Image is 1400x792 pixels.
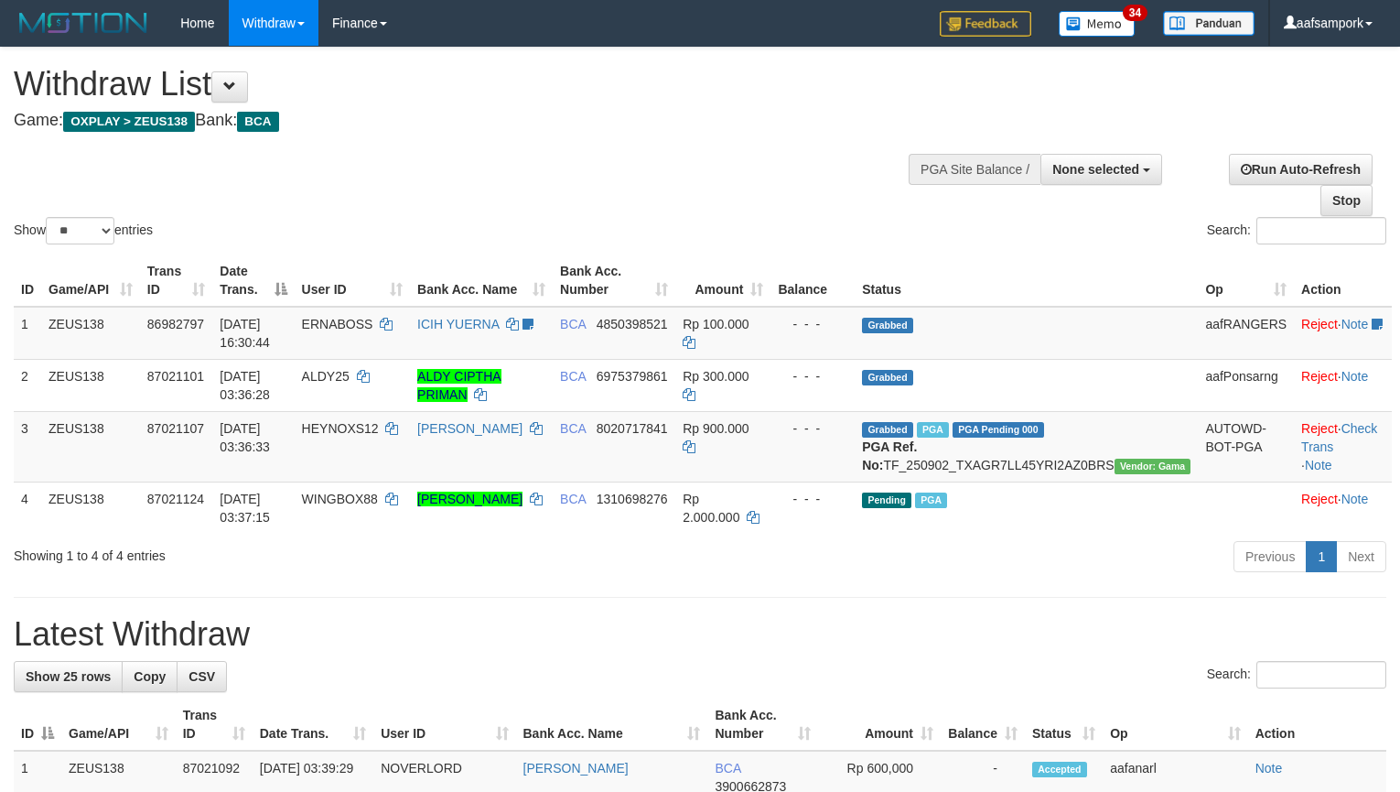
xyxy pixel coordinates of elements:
th: ID: activate to sort column descending [14,699,61,751]
span: 87021124 [147,492,204,506]
th: Bank Acc. Name: activate to sort column ascending [516,699,708,751]
th: Bank Acc. Name: activate to sort column ascending [410,255,553,307]
a: Stop [1320,185,1373,216]
th: Bank Acc. Number: activate to sort column ascending [553,255,675,307]
th: Action [1248,699,1386,751]
h1: Latest Withdraw [14,616,1386,653]
div: Showing 1 to 4 of 4 entries [14,539,570,565]
td: 2 [14,359,41,411]
div: - - - [778,315,847,333]
a: 1 [1306,541,1337,572]
span: WINGBOX88 [302,492,378,506]
h1: Withdraw List [14,66,915,103]
span: Grabbed [862,318,913,333]
td: · [1294,359,1392,411]
span: OXPLAY > ZEUS138 [63,112,195,132]
th: Date Trans.: activate to sort column ascending [253,699,373,751]
span: [DATE] 03:36:28 [220,369,270,402]
th: Balance: activate to sort column ascending [941,699,1025,751]
span: HEYNOXS12 [302,421,379,436]
label: Show entries [14,217,153,244]
th: Date Trans.: activate to sort column descending [212,255,294,307]
td: ZEUS138 [41,359,140,411]
span: 86982797 [147,317,204,331]
a: Note [1341,369,1369,384]
th: Bank Acc. Number: activate to sort column ascending [707,699,818,751]
span: 87021107 [147,421,204,436]
td: 3 [14,411,41,482]
a: ALDY CIPTHA PRIMAN [417,369,501,402]
button: None selected [1040,154,1162,185]
th: Op: activate to sort column ascending [1103,699,1247,751]
th: Action [1294,255,1392,307]
span: BCA [560,317,586,331]
span: Rp 300.000 [683,369,748,384]
a: [PERSON_NAME] [417,421,522,436]
span: Grabbed [862,370,913,385]
th: Trans ID: activate to sort column ascending [176,699,253,751]
a: Run Auto-Refresh [1229,154,1373,185]
th: Game/API: activate to sort column ascending [61,699,176,751]
span: Marked by aafanarl [915,493,947,508]
span: CSV [188,669,215,684]
span: Rp 100.000 [683,317,748,331]
span: Rp 900.000 [683,421,748,436]
b: PGA Ref. No: [862,439,917,472]
th: Status [855,255,1198,307]
div: - - - [778,367,847,385]
span: None selected [1052,162,1139,177]
span: 34 [1123,5,1147,21]
input: Search: [1256,217,1386,244]
span: [DATE] 16:30:44 [220,317,270,350]
th: Status: activate to sort column ascending [1025,699,1103,751]
label: Search: [1207,661,1386,689]
a: Previous [1233,541,1307,572]
a: Reject [1301,492,1338,506]
a: ICIH YUERNA [417,317,499,331]
span: BCA [560,421,586,436]
span: BCA [715,761,740,776]
label: Search: [1207,217,1386,244]
span: Copy 4850398521 to clipboard [597,317,668,331]
td: AUTOWD-BOT-PGA [1198,411,1294,482]
th: Balance [770,255,855,307]
a: Note [1341,492,1369,506]
a: Check Trans [1301,421,1377,454]
div: - - - [778,419,847,438]
a: Note [1305,458,1332,472]
a: Show 25 rows [14,661,123,692]
select: Showentries [46,217,114,244]
td: TF_250902_TXAGR7LL45YRI2AZ0BRS [855,411,1198,482]
td: · [1294,482,1392,534]
td: ZEUS138 [41,411,140,482]
th: Op: activate to sort column ascending [1198,255,1294,307]
th: ID [14,255,41,307]
span: BCA [237,112,278,132]
span: Accepted [1032,762,1087,777]
img: MOTION_logo.png [14,9,153,37]
span: Grabbed [862,422,913,438]
td: · · [1294,411,1392,482]
td: aafRANGERS [1198,307,1294,360]
h4: Game: Bank: [14,112,915,130]
div: - - - [778,490,847,508]
span: ALDY25 [302,369,350,384]
span: PGA Pending [953,422,1044,438]
span: ERNABOSS [302,317,373,331]
td: ZEUS138 [41,307,140,360]
span: Copy 8020717841 to clipboard [597,421,668,436]
a: Note [1341,317,1369,331]
span: [DATE] 03:36:33 [220,421,270,454]
td: aafPonsarng [1198,359,1294,411]
td: ZEUS138 [41,482,140,534]
th: Amount: activate to sort column ascending [818,699,941,751]
span: 87021101 [147,369,204,384]
span: Vendor URL: https://trx31.1velocity.biz [1115,459,1191,474]
span: Rp 2.000.000 [683,492,739,525]
span: Copy 6975379861 to clipboard [597,369,668,384]
th: Game/API: activate to sort column ascending [41,255,140,307]
a: [PERSON_NAME] [417,492,522,506]
span: BCA [560,369,586,384]
a: Reject [1301,421,1338,436]
img: panduan.png [1163,11,1255,36]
